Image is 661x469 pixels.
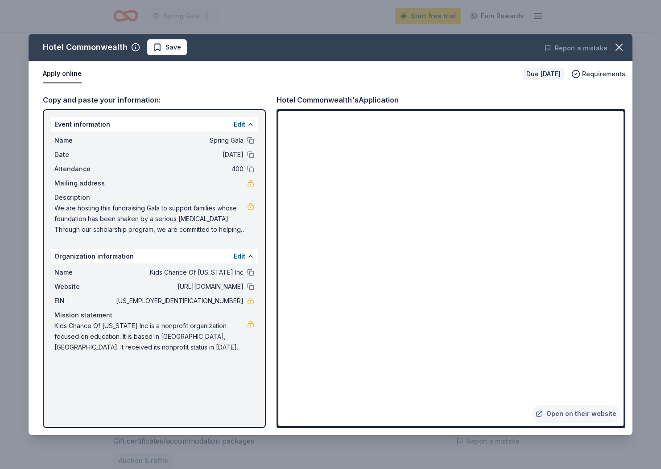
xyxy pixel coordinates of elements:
div: Hotel Commonwealth [43,40,128,54]
button: Report a mistake [544,43,607,53]
button: Edit [234,251,245,262]
span: [DATE] [114,149,244,160]
div: Mission statement [54,310,254,321]
span: We are hosting this fundraising Gala to support families whose foundation has been shaken by a se... [54,203,247,235]
span: Attendance [54,164,114,174]
span: EIN [54,296,114,306]
span: Kids Chance Of [US_STATE] Inc is a nonprofit organization focused on education. It is based in [G... [54,321,247,353]
button: Apply online [43,65,82,83]
div: Event information [51,117,258,132]
span: Mailing address [54,178,114,189]
div: Due [DATE] [523,68,564,80]
span: Name [54,135,114,146]
button: Edit [234,119,245,130]
button: Save [147,39,187,55]
span: [US_EMPLOYER_IDENTIFICATION_NUMBER] [114,296,244,306]
div: Hotel Commonwealth's Application [277,94,399,106]
span: Requirements [582,69,625,79]
a: Open on their website [532,405,620,423]
button: Requirements [571,69,625,79]
span: 400 [114,164,244,174]
div: Organization information [51,249,258,263]
span: Name [54,267,114,278]
span: Kids Chance Of [US_STATE] Inc [114,267,244,278]
span: Website [54,281,114,292]
div: Description [54,192,254,203]
span: [URL][DOMAIN_NAME] [114,281,244,292]
div: Copy and paste your information: [43,94,266,106]
span: Spring Gala [114,135,244,146]
span: Save [165,42,181,53]
span: Date [54,149,114,160]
